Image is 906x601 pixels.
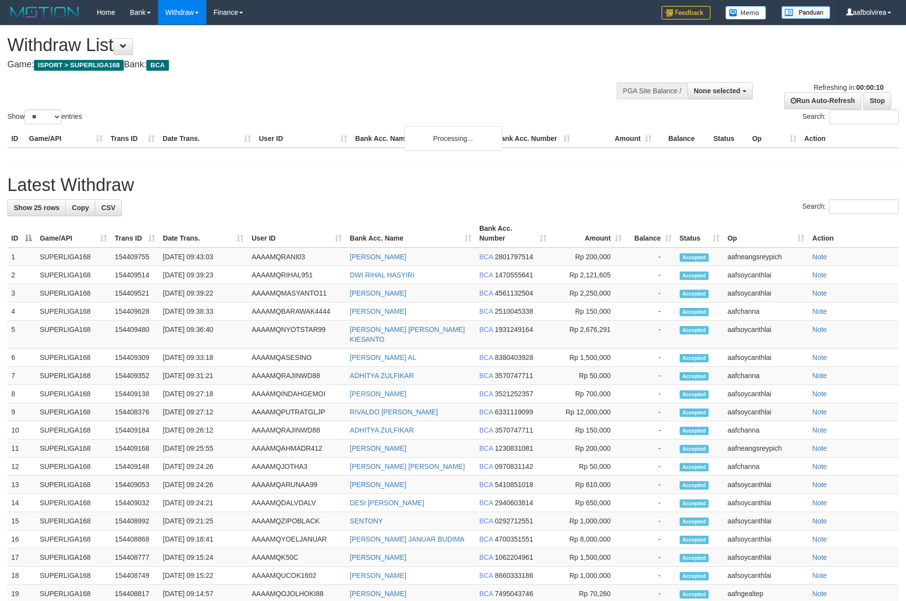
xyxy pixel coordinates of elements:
[479,444,493,452] span: BCA
[550,219,626,247] th: Amount: activate to sort column ascending
[247,439,346,458] td: AAAAMQAHMADR412
[404,126,502,151] div: Processing...
[723,403,808,421] td: aafsoycanthlai
[495,426,533,434] span: Copy 3570747711 to clipboard
[36,512,111,530] td: SUPERLIGA168
[350,390,406,398] a: [PERSON_NAME]
[626,219,676,247] th: Balance: activate to sort column ascending
[7,349,36,367] td: 6
[661,6,711,20] img: Feedback.jpg
[723,247,808,266] td: aafneangsreypich
[723,512,808,530] td: aafsoycanthlai
[550,439,626,458] td: Rp 200,000
[550,321,626,349] td: Rp 2,676,291
[723,458,808,476] td: aafchanna
[680,499,709,508] span: Accepted
[680,326,709,334] span: Accepted
[111,385,159,403] td: 154409138
[784,92,861,109] a: Run Auto-Refresh
[25,109,61,124] select: Showentries
[36,284,111,302] td: SUPERLIGA168
[800,130,899,148] th: Action
[247,349,346,367] td: AAAAMQASESINO
[550,266,626,284] td: Rp 2,121,605
[36,266,111,284] td: SUPERLIGA168
[723,321,808,349] td: aafsoycanthlai
[159,321,248,349] td: [DATE] 09:36:40
[36,476,111,494] td: SUPERLIGA168
[710,130,748,148] th: Status
[495,535,533,543] span: Copy 4700351551 to clipboard
[36,439,111,458] td: SUPERLIGA168
[479,326,493,333] span: BCA
[802,109,899,124] label: Search:
[111,302,159,321] td: 154409628
[495,553,533,561] span: Copy 1062204961 to clipboard
[111,530,159,548] td: 154408868
[111,403,159,421] td: 154408376
[34,60,124,71] span: ISPORT > SUPERLIGA168
[479,535,493,543] span: BCA
[550,385,626,403] td: Rp 700,000
[495,372,533,380] span: Copy 3570747711 to clipboard
[7,60,594,70] h4: Game: Bank:
[626,284,676,302] td: -
[350,271,414,279] a: DWI RIHAL HASYIRI
[479,408,493,416] span: BCA
[247,385,346,403] td: AAAAMQINDAHGEMOI
[626,385,676,403] td: -
[36,567,111,585] td: SUPERLIGA168
[550,476,626,494] td: Rp 610,000
[812,535,827,543] a: Note
[626,349,676,367] td: -
[36,247,111,266] td: SUPERLIGA168
[7,367,36,385] td: 7
[550,302,626,321] td: Rp 150,000
[812,553,827,561] a: Note
[36,321,111,349] td: SUPERLIGA168
[350,463,465,470] a: [PERSON_NAME] [PERSON_NAME]
[723,284,808,302] td: aafsoycanthlai
[479,253,493,261] span: BCA
[7,35,594,55] h1: Withdraw List
[802,199,899,214] label: Search:
[159,385,248,403] td: [DATE] 09:27:18
[479,307,493,315] span: BCA
[617,82,687,99] div: PGA Site Balance /
[694,87,741,95] span: None selected
[350,499,424,507] a: DESI [PERSON_NAME]
[495,253,533,261] span: Copy 2801797514 to clipboard
[7,5,82,20] img: MOTION_logo.png
[36,530,111,548] td: SUPERLIGA168
[7,476,36,494] td: 13
[723,567,808,585] td: aafsoycanthlai
[687,82,753,99] button: None selected
[7,175,899,195] h1: Latest Withdraw
[36,302,111,321] td: SUPERLIGA168
[680,390,709,399] span: Accepted
[111,494,159,512] td: 154409032
[111,421,159,439] td: 154409184
[350,354,416,361] a: [PERSON_NAME] AL
[479,426,493,434] span: BCA
[680,290,709,298] span: Accepted
[111,367,159,385] td: 154409352
[479,390,493,398] span: BCA
[350,253,406,261] a: [PERSON_NAME]
[680,253,709,262] span: Accepted
[550,494,626,512] td: Rp 650,000
[351,130,492,148] th: Bank Acc. Name
[247,302,346,321] td: AAAAMQBARAWAK4444
[350,372,413,380] a: ADHITYA ZULFIKAR
[550,512,626,530] td: Rp 1,000,000
[159,266,248,284] td: [DATE] 09:39:23
[475,219,550,247] th: Bank Acc. Number: activate to sort column ascending
[159,458,248,476] td: [DATE] 09:24:26
[680,409,709,417] span: Accepted
[495,463,533,470] span: Copy 0970831142 to clipboard
[7,403,36,421] td: 9
[350,326,465,343] a: [PERSON_NAME] [PERSON_NAME] KIESANTO
[495,444,533,452] span: Copy 1230831081 to clipboard
[350,572,406,579] a: [PERSON_NAME]
[626,439,676,458] td: -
